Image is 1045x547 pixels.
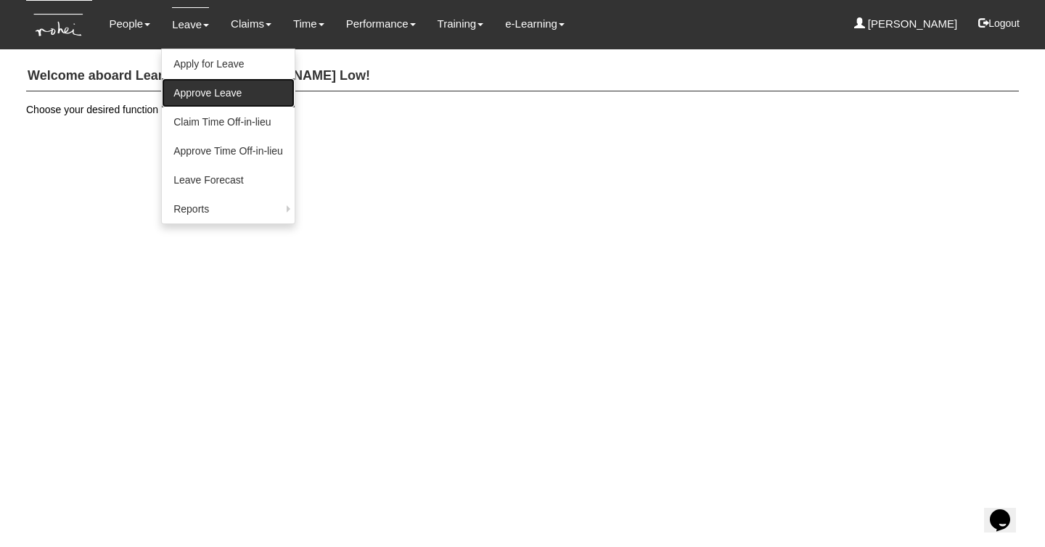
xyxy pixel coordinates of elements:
[968,6,1030,41] button: Logout
[172,7,209,41] a: Leave
[162,107,295,136] a: Claim Time Off-in-lieu
[162,194,295,223] a: Reports
[984,489,1030,532] iframe: chat widget
[505,7,565,41] a: e-Learning
[162,78,295,107] a: Approve Leave
[26,102,1019,117] p: Choose your desired function from the menu above.
[162,136,295,165] a: Approve Time Off-in-lieu
[438,7,484,41] a: Training
[293,7,324,41] a: Time
[26,1,92,49] img: KTs7HI1dOZG7tu7pUkOpGGQAiEQAiEQAj0IhBB1wtXDg6BEAiBEAiBEAiB4RGIoBtemSRFIRACIRACIRACIdCLQARdL1w5OAR...
[346,7,416,41] a: Performance
[162,49,295,78] a: Apply for Leave
[231,7,271,41] a: Claims
[26,62,1019,91] h4: Welcome aboard Learn Anchor, [PERSON_NAME] Low!
[162,165,295,194] a: Leave Forecast
[109,7,150,41] a: People
[854,7,958,41] a: [PERSON_NAME]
